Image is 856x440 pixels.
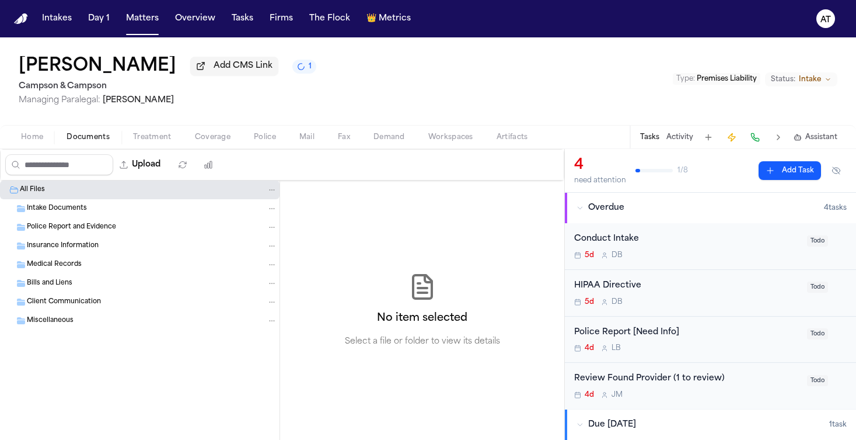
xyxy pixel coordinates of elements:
[829,420,847,429] span: 1 task
[19,56,176,77] h1: [PERSON_NAME]
[305,8,355,29] button: The Flock
[765,72,837,86] button: Change status from Intake
[747,129,763,145] button: Make a Call
[666,133,693,142] button: Activity
[14,13,28,25] a: Home
[565,223,856,270] div: Open task: Conduct Intake
[254,133,276,142] span: Police
[338,133,350,142] span: Fax
[377,310,467,327] h2: No item selected
[133,133,172,142] span: Treatment
[565,270,856,317] div: Open task: HIPAA Directive
[21,133,43,142] span: Home
[807,375,828,386] span: Todo
[794,133,837,142] button: Assistant
[673,73,760,85] button: Edit Type: Premises Liability
[697,75,757,82] span: Premises Liability
[612,344,621,353] span: L B
[676,75,695,82] span: Type :
[574,326,800,339] div: Police Report [Need Info]
[27,204,87,214] span: Intake Documents
[724,129,740,145] button: Create Immediate Task
[27,297,101,307] span: Client Communication
[574,233,800,246] div: Conduct Intake
[170,8,220,29] button: Overview
[67,133,110,142] span: Documents
[807,328,828,339] span: Todo
[612,297,623,307] span: D B
[700,129,717,145] button: Add Task
[121,8,163,29] button: Matters
[292,60,316,74] button: 1 active task
[497,133,528,142] span: Artifacts
[83,8,114,29] button: Day 1
[373,133,405,142] span: Demand
[362,8,415,29] button: crownMetrics
[20,185,45,195] span: All Files
[428,133,473,142] span: Workspaces
[771,75,795,84] span: Status:
[27,223,116,233] span: Police Report and Evidence
[37,8,76,29] button: Intakes
[807,235,828,247] span: Todo
[612,251,623,260] span: D B
[113,154,167,175] button: Upload
[574,372,800,386] div: Review Found Provider (1 to review)
[565,363,856,409] div: Open task: Review Found Provider (1 to review)
[759,161,821,180] button: Add Task
[309,62,312,71] span: 1
[5,154,113,175] input: Search files
[824,203,847,213] span: 4 task s
[103,96,174,105] span: [PERSON_NAME]
[227,8,258,29] button: Tasks
[345,336,500,348] p: Select a file or folder to view its details
[190,57,278,75] button: Add CMS Link
[640,133,659,142] button: Tasks
[265,8,298,29] button: Firms
[574,176,626,185] div: need attention
[799,75,821,84] span: Intake
[585,390,594,400] span: 4d
[826,161,847,180] button: Hide completed tasks (⌘⇧H)
[565,410,856,440] button: Due [DATE]1task
[807,282,828,293] span: Todo
[588,202,624,214] span: Overdue
[612,390,623,400] span: J M
[585,344,594,353] span: 4d
[27,316,74,326] span: Miscellaneous
[299,133,315,142] span: Mail
[27,241,99,251] span: Insurance Information
[14,13,28,25] img: Finch Logo
[585,297,594,307] span: 5d
[27,260,82,270] span: Medical Records
[19,79,316,93] h2: Campson & Campson
[574,279,800,293] div: HIPAA Directive
[19,56,176,77] button: Edit matter name
[19,96,100,105] span: Managing Paralegal:
[565,317,856,363] div: Open task: Police Report [Need Info]
[588,419,636,431] span: Due [DATE]
[677,166,688,175] span: 1 / 8
[565,193,856,223] button: Overdue4tasks
[195,133,230,142] span: Coverage
[574,156,626,175] div: 4
[27,279,72,289] span: Bills and Liens
[805,133,837,142] span: Assistant
[214,60,272,72] span: Add CMS Link
[585,251,594,260] span: 5d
